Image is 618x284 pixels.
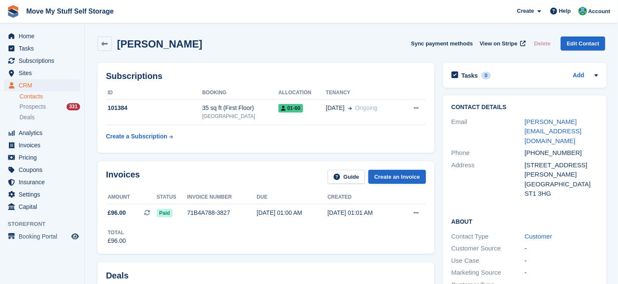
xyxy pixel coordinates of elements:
[451,160,525,199] div: Address
[19,164,70,176] span: Coupons
[4,152,80,163] a: menu
[4,79,80,91] a: menu
[451,117,525,146] div: Email
[157,209,173,217] span: Paid
[19,102,80,111] a: Prospects 331
[4,188,80,200] a: menu
[451,148,525,158] div: Phone
[579,7,587,15] img: Dan
[202,112,278,120] div: [GEOGRAPHIC_DATA]
[328,191,398,204] th: Created
[202,104,278,112] div: 35 sq ft (First Floor)
[19,113,80,122] a: Deals
[588,7,610,16] span: Account
[67,103,80,110] div: 331
[106,170,140,184] h2: Invoices
[19,42,70,54] span: Tasks
[157,191,187,204] th: Status
[451,232,525,242] div: Contact Type
[525,148,598,158] div: [PHONE_NUMBER]
[525,256,598,266] div: -
[278,104,303,112] span: 01-60
[19,103,46,111] span: Prospects
[117,38,202,50] h2: [PERSON_NAME]
[278,86,326,100] th: Allocation
[4,176,80,188] a: menu
[451,256,525,266] div: Use Case
[328,170,365,184] a: Guide
[451,217,598,225] h2: About
[202,86,278,100] th: Booking
[4,67,80,79] a: menu
[19,201,70,213] span: Capital
[561,37,605,51] a: Edit Contact
[355,104,378,111] span: Ongoing
[525,268,598,278] div: -
[559,7,571,15] span: Help
[106,71,426,81] h2: Subscriptions
[451,244,525,253] div: Customer Source
[106,86,202,100] th: ID
[19,30,70,42] span: Home
[525,118,582,144] a: [PERSON_NAME][EMAIL_ADDRESS][DOMAIN_NAME]
[23,4,117,18] a: Move My Stuff Self Storage
[108,236,126,245] div: £96.00
[451,104,598,111] h2: Contact Details
[108,229,126,236] div: Total
[4,139,80,151] a: menu
[326,104,345,112] span: [DATE]
[19,231,70,242] span: Booking Portal
[4,42,80,54] a: menu
[480,39,518,48] span: View on Stripe
[7,5,19,18] img: stora-icon-8386f47178a22dfd0bd8f6a31ec36ba5ce8667c1dd55bd0f319d3a0aa187defe.svg
[106,132,167,141] div: Create a Subscription
[525,180,598,189] div: [GEOGRAPHIC_DATA]
[257,208,328,217] div: [DATE] 01:00 AM
[525,160,598,170] div: [STREET_ADDRESS]
[476,37,528,51] a: View on Stripe
[8,220,84,228] span: Storefront
[4,30,80,42] a: menu
[106,104,202,112] div: 101384
[326,86,401,100] th: Tenancy
[531,37,554,51] button: Delete
[525,233,552,240] a: Customer
[19,67,70,79] span: Sites
[106,191,157,204] th: Amount
[525,189,598,199] div: ST1 3HG
[19,93,80,101] a: Contacts
[328,208,398,217] div: [DATE] 01:01 AM
[19,176,70,188] span: Insurance
[19,139,70,151] span: Invoices
[19,113,35,121] span: Deals
[517,7,534,15] span: Create
[525,170,598,180] div: [PERSON_NAME]
[451,268,525,278] div: Marketing Source
[573,71,585,81] a: Add
[187,208,257,217] div: 71B4A788-3827
[70,231,80,242] a: Preview store
[4,201,80,213] a: menu
[257,191,328,204] th: Due
[19,152,70,163] span: Pricing
[525,244,598,253] div: -
[106,129,173,144] a: Create a Subscription
[368,170,426,184] a: Create an Invoice
[19,188,70,200] span: Settings
[4,164,80,176] a: menu
[4,55,80,67] a: menu
[482,72,491,79] div: 0
[4,127,80,139] a: menu
[106,271,128,281] h2: Deals
[19,79,70,91] span: CRM
[411,37,473,51] button: Sync payment methods
[4,231,80,242] a: menu
[462,72,478,79] h2: Tasks
[108,208,126,217] span: £96.00
[19,127,70,139] span: Analytics
[19,55,70,67] span: Subscriptions
[187,191,257,204] th: Invoice number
